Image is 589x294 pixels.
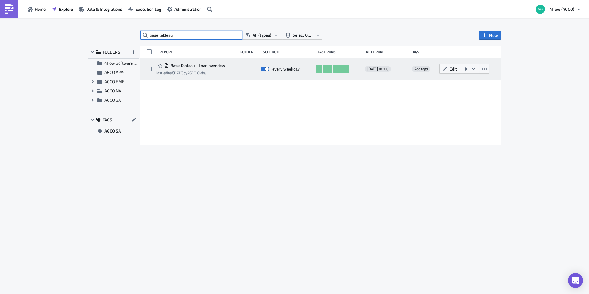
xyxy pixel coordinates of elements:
input: Search Reports [140,31,242,40]
button: Data & Integrations [76,4,125,14]
span: Base Tableau - Load overview [169,63,225,68]
button: Select Owner [282,31,322,40]
button: 4flow (AGCO) [532,2,584,16]
span: AGCO EME [104,78,124,85]
span: All (types) [253,32,271,39]
span: Add tags [412,66,430,72]
div: last edited by AGCO Global [156,71,225,75]
button: Execution Log [125,4,164,14]
span: AGCO NA [104,88,121,94]
img: Avatar [535,4,546,14]
span: 4flow (AGCO) [550,6,574,12]
div: Next Run [366,50,408,54]
span: TAGS [103,117,112,123]
span: Edit [449,66,457,72]
div: every weekday [272,66,300,72]
div: Schedule [263,50,315,54]
img: PushMetrics [4,4,14,14]
span: New [489,32,498,39]
span: AGCO SA [104,126,121,136]
button: Administration [164,4,205,14]
span: Add tags [414,66,428,72]
div: Last Runs [318,50,363,54]
button: Explore [49,4,76,14]
span: [DATE] 08:00 [367,67,388,71]
div: Folder [240,50,260,54]
span: Select Owner [293,32,313,39]
span: Home [35,6,46,12]
span: AGCO APAC [104,69,126,76]
div: Report [160,50,237,54]
button: AGCO SA [88,126,139,136]
span: Administration [174,6,202,12]
button: Home [25,4,49,14]
span: Explore [59,6,73,12]
span: Data & Integrations [86,6,122,12]
span: 4flow Software KAM [104,60,142,66]
button: New [479,31,501,40]
div: Tags [411,50,437,54]
span: AGCO SA [104,97,121,103]
span: Execution Log [136,6,161,12]
time: 2025-09-02T19:57:00Z [173,70,184,76]
span: FOLDERS [103,49,120,55]
button: Edit [439,64,460,74]
div: Open Intercom Messenger [568,273,583,288]
button: All (types) [242,31,282,40]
